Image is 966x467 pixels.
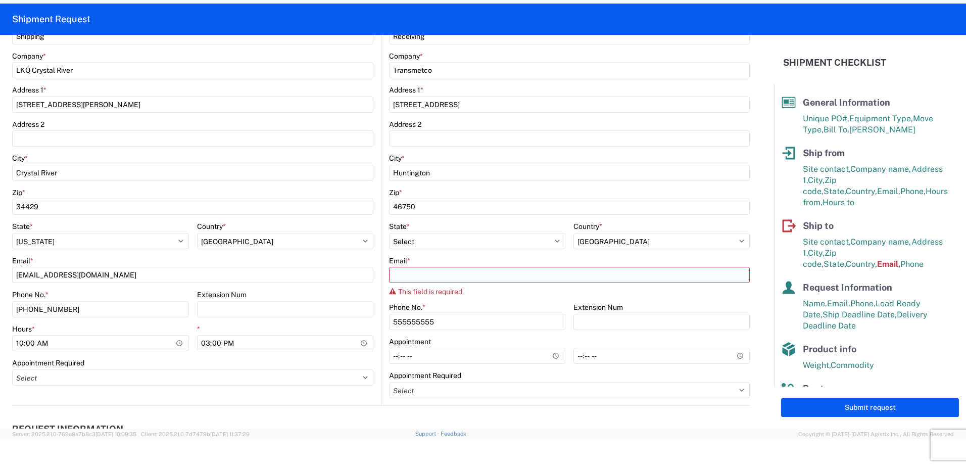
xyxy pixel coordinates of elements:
[823,310,897,319] span: Ship Deadline Date,
[781,398,959,417] button: Submit request
[803,282,892,293] span: Request Information
[389,154,405,163] label: City
[389,371,461,380] label: Appointment Required
[900,186,926,196] span: Phone,
[846,259,877,269] span: Country,
[850,164,911,174] span: Company name,
[849,125,915,134] span: [PERSON_NAME]
[831,360,874,370] span: Commodity
[95,431,136,437] span: [DATE] 10:09:35
[803,164,850,174] span: Site contact,
[877,186,900,196] span: Email,
[12,120,44,129] label: Address 2
[824,186,846,196] span: State,
[12,13,90,25] h2: Shipment Request
[803,220,834,231] span: Ship to
[824,125,849,134] span: Bill To,
[389,85,423,95] label: Address 1
[808,248,825,258] span: City,
[441,431,466,437] a: Feedback
[415,431,441,437] a: Support
[803,114,849,123] span: Unique PO#,
[389,337,431,346] label: Appointment
[846,186,877,196] span: Country,
[12,256,33,265] label: Email
[210,431,250,437] span: [DATE] 11:37:29
[827,299,850,308] span: Email,
[197,290,247,299] label: Extension Num
[12,85,46,95] label: Address 1
[398,288,462,296] span: This field is required
[783,57,886,69] h2: Shipment Checklist
[877,259,900,269] span: Email,
[573,222,602,231] label: Country
[389,52,423,61] label: Company
[803,97,890,108] span: General Information
[141,431,250,437] span: Client: 2025.21.0-7d7479b
[12,188,25,197] label: Zip
[803,383,829,394] span: Route
[389,120,421,129] label: Address 2
[803,299,827,308] span: Name,
[849,114,913,123] span: Equipment Type,
[12,431,136,437] span: Server: 2025.21.0-769a9a7b8c3
[850,237,911,247] span: Company name,
[12,290,49,299] label: Phone No.
[197,222,226,231] label: Country
[12,324,35,334] label: Hours
[389,303,425,312] label: Phone No.
[12,222,33,231] label: State
[808,175,825,185] span: City,
[389,222,410,231] label: State
[900,259,924,269] span: Phone
[803,237,850,247] span: Site contact,
[803,360,831,370] span: Weight,
[12,154,28,163] label: City
[12,424,123,434] h2: Request Information
[389,256,410,265] label: Email
[824,259,846,269] span: State,
[850,299,876,308] span: Phone,
[12,358,84,367] label: Appointment Required
[389,188,402,197] label: Zip
[573,303,623,312] label: Extension Num
[798,430,954,439] span: Copyright © [DATE]-[DATE] Agistix Inc., All Rights Reserved
[823,198,854,207] span: Hours to
[12,52,46,61] label: Company
[803,344,856,354] span: Product info
[803,148,845,158] span: Ship from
